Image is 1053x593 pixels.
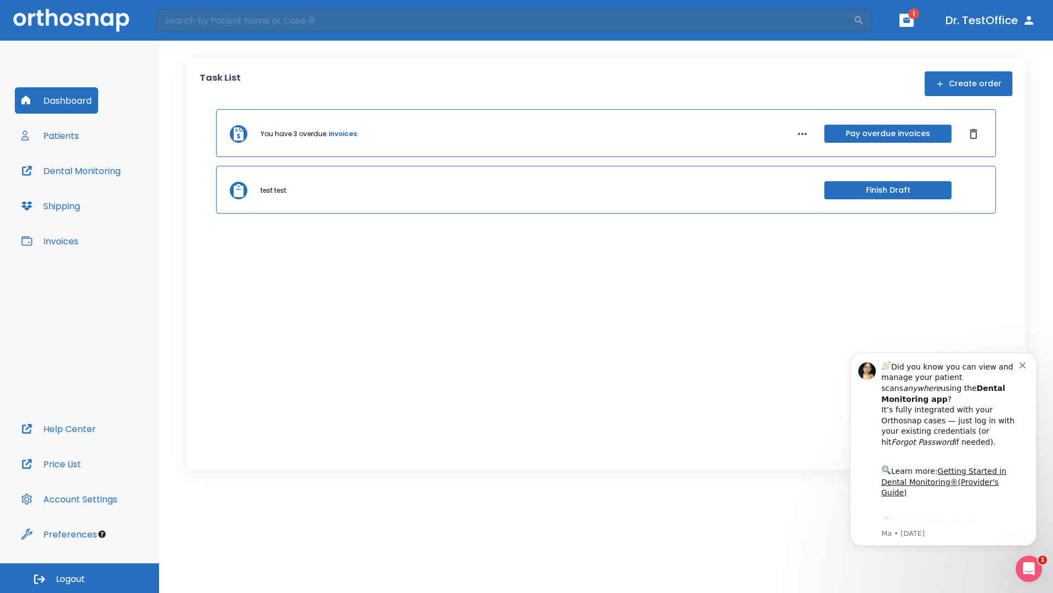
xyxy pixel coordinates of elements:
[157,9,853,31] input: Search by Patient Name or Case #
[48,172,186,228] div: Download the app: | ​ Let us know if you need help getting started!
[15,87,98,114] button: Dashboard
[48,175,145,195] a: App Store
[15,158,127,184] button: Dental Monitoring
[261,186,286,195] p: test test
[824,125,952,143] button: Pay overdue invoices
[329,129,357,139] a: invoices
[908,8,919,19] span: 1
[15,122,86,149] button: Patients
[261,129,326,139] p: You have 3 overdue
[834,343,1053,552] iframe: Intercom notifications message
[97,529,107,539] div: Tooltip anchor
[15,416,103,442] button: Help Center
[186,17,195,26] button: Dismiss notification
[925,71,1012,96] button: Create order
[48,186,186,196] p: Message from Ma, sent 4w ago
[15,486,124,512] button: Account Settings
[15,451,88,477] button: Price List
[824,181,952,199] button: Finish Draft
[1038,556,1047,564] span: 1
[941,10,1040,30] button: Dr. TestOffice
[1016,556,1042,582] iframe: Intercom live chat
[15,228,85,254] button: Invoices
[13,9,129,31] img: Orthosnap
[15,521,104,547] button: Preferences
[200,71,241,96] p: Task List
[56,573,85,585] span: Logout
[15,193,87,219] button: Shipping
[965,125,982,143] button: Dismiss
